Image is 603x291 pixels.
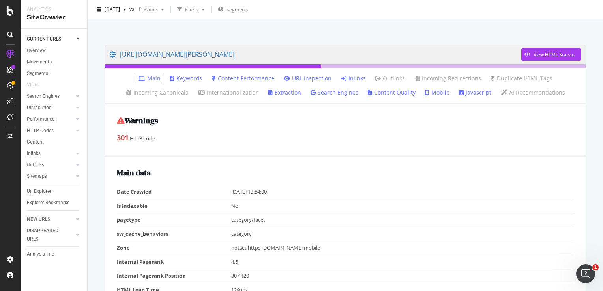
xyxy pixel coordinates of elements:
span: Previous [136,6,158,13]
span: Segments [227,6,249,13]
h2: Main data [117,168,574,177]
a: Inlinks [27,149,74,158]
a: Search Engines [27,92,74,101]
a: Distribution [27,104,74,112]
a: URL Inspection [284,75,331,82]
td: 307,120 [231,269,574,283]
div: Search Engines [27,92,60,101]
div: DISAPPEARED URLS [27,227,67,243]
a: Incoming Redirections [414,75,481,82]
div: Movements [27,58,52,66]
a: Mobile [425,89,449,97]
div: Inlinks [27,149,41,158]
div: NEW URLS [27,215,50,224]
a: Search Engines [311,89,358,97]
td: 4.5 [231,255,574,269]
span: vs [129,5,136,12]
td: category/facet [231,213,574,227]
button: [DATE] [94,3,129,16]
a: Incoming Canonicals [126,89,188,97]
a: Keywords [170,75,202,82]
div: CURRENT URLS [27,35,61,43]
span: 1 [592,264,599,270]
a: Url Explorer [27,187,82,196]
a: Content Quality [368,89,416,97]
a: Overview [27,47,82,55]
div: SiteCrawler [27,13,81,22]
td: Internal Pagerank Position [117,269,231,283]
a: DISAPPEARED URLS [27,227,74,243]
td: Date Crawled [117,185,231,199]
td: No [231,199,574,213]
iframe: Intercom live chat [576,264,595,283]
div: Distribution [27,104,52,112]
a: Visits [27,81,47,89]
button: View HTML Source [521,48,581,61]
a: Performance [27,115,74,123]
a: Segments [27,69,82,78]
a: Sitemaps [27,172,74,181]
div: Url Explorer [27,187,51,196]
div: Analytics [27,6,81,13]
button: Filters [174,3,208,16]
div: HTTP Codes [27,127,54,135]
a: Duplicate HTML Tags [491,75,552,82]
div: Performance [27,115,54,123]
td: Zone [117,241,231,255]
div: Content [27,138,44,146]
td: pagetype [117,213,231,227]
a: Analysis Info [27,250,82,258]
a: [URL][DOMAIN_NAME][PERSON_NAME] [110,45,521,64]
td: sw_cache_behaviors [117,227,231,241]
a: Javascript [459,89,491,97]
div: HTTP code [117,133,574,143]
button: Segments [215,3,252,16]
div: Sitemaps [27,172,47,181]
h2: Warnings [117,116,574,125]
a: Inlinks [341,75,366,82]
a: Main [138,75,161,82]
div: Filters [185,6,199,13]
a: CURRENT URLS [27,35,74,43]
div: Analysis Info [27,250,54,258]
td: Internal Pagerank [117,255,231,269]
a: Content Performance [212,75,274,82]
strong: 301 [117,133,129,142]
div: Outlinks [27,161,44,169]
a: Internationalization [198,89,259,97]
div: View HTML Source [534,51,575,58]
td: [DATE] 13:54:00 [231,185,574,199]
a: Movements [27,58,82,66]
div: Segments [27,69,48,78]
td: category [231,227,574,241]
div: Explorer Bookmarks [27,199,69,207]
td: Is Indexable [117,199,231,213]
a: HTTP Codes [27,127,74,135]
a: Extraction [268,89,301,97]
a: Content [27,138,82,146]
a: NEW URLS [27,215,74,224]
a: Outlinks [375,75,405,82]
div: Overview [27,47,46,55]
span: 2025 Sep. 9th [105,6,120,13]
button: Previous [136,3,167,16]
td: notset,https,[DOMAIN_NAME],mobile [231,241,574,255]
a: Outlinks [27,161,74,169]
a: Explorer Bookmarks [27,199,82,207]
div: Visits [27,81,39,89]
a: AI Recommendations [501,89,565,97]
